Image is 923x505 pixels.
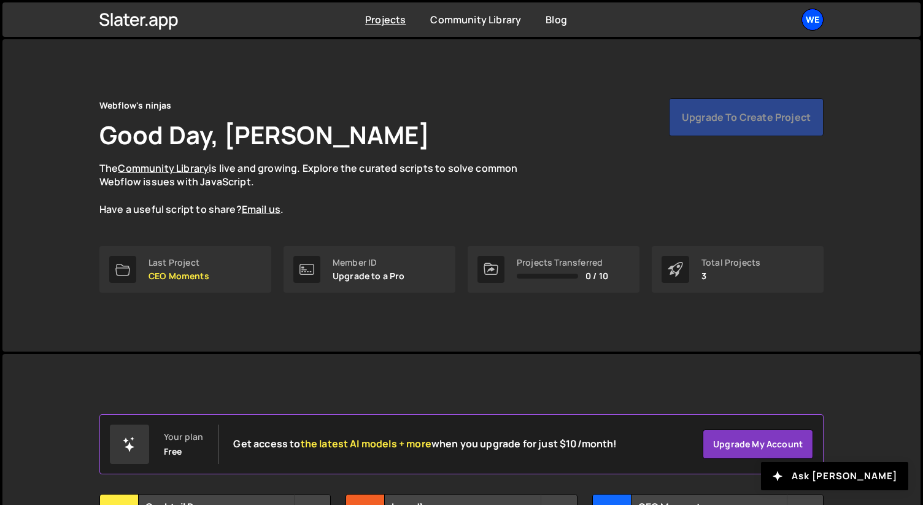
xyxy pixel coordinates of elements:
a: Upgrade my account [703,430,813,459]
label: Created By [557,413,603,423]
a: Projects [365,13,406,26]
a: We [801,9,824,31]
div: Webflow's ninjas [99,98,172,113]
h1: Good Day, [PERSON_NAME] [99,118,430,152]
span: 0 / 10 [585,271,608,281]
p: CEO Moments [149,271,209,281]
p: 3 [701,271,760,281]
a: Community Library [430,13,521,26]
span: the latest AI models + more [301,437,431,450]
label: View Mode [750,413,795,423]
div: Projects Transferred [517,258,608,268]
a: Blog [546,13,567,26]
div: Last Project [149,258,209,268]
div: Member ID [333,258,405,268]
p: The is live and growing. Explore the curated scripts to solve common Webflow issues with JavaScri... [99,161,541,217]
h2: Get access to when you upgrade for just $10/month! [233,438,617,450]
div: Your plan [164,432,203,442]
a: Last Project CEO Moments [99,246,271,293]
button: Ask [PERSON_NAME] [761,462,908,490]
a: Community Library [118,161,209,175]
label: Search for a project [99,413,182,423]
p: Upgrade to a Pro [333,271,405,281]
div: Free [164,447,182,457]
a: Email us [242,202,280,216]
div: Total Projects [701,258,760,268]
